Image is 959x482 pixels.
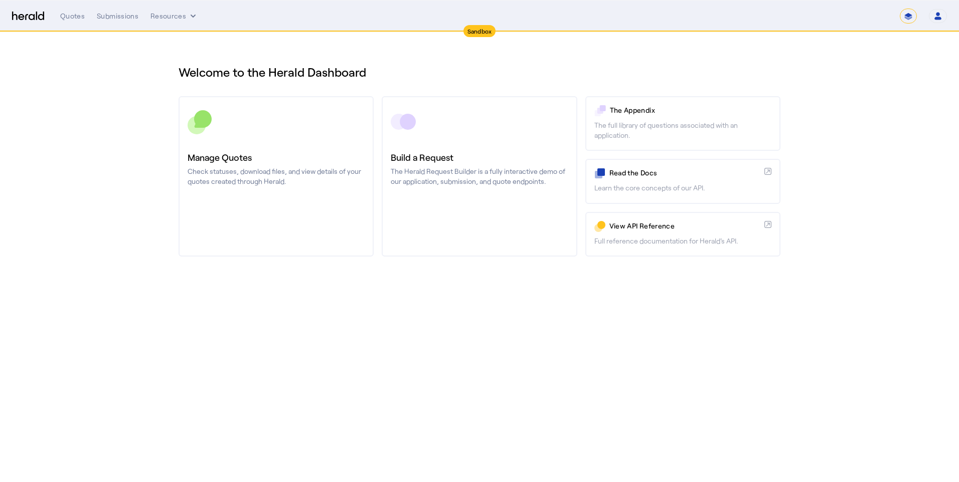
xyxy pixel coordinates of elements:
p: The full library of questions associated with an application. [594,120,771,140]
div: Sandbox [463,25,496,37]
p: Check statuses, download files, and view details of your quotes created through Herald. [188,166,365,186]
h3: Manage Quotes [188,150,365,164]
p: The Appendix [610,105,771,115]
a: The AppendixThe full library of questions associated with an application. [585,96,780,151]
h3: Build a Request [391,150,568,164]
a: Manage QuotesCheck statuses, download files, and view details of your quotes created through Herald. [179,96,374,257]
p: Learn the core concepts of our API. [594,183,771,193]
div: Quotes [60,11,85,21]
div: Submissions [97,11,138,21]
p: Full reference documentation for Herald's API. [594,236,771,246]
a: Read the DocsLearn the core concepts of our API. [585,159,780,203]
a: View API ReferenceFull reference documentation for Herald's API. [585,212,780,257]
img: Herald Logo [12,12,44,21]
p: The Herald Request Builder is a fully interactive demo of our application, submission, and quote ... [391,166,568,186]
h1: Welcome to the Herald Dashboard [179,64,780,80]
a: Build a RequestThe Herald Request Builder is a fully interactive demo of our application, submiss... [382,96,577,257]
p: View API Reference [609,221,760,231]
p: Read the Docs [609,168,760,178]
button: Resources dropdown menu [150,11,198,21]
